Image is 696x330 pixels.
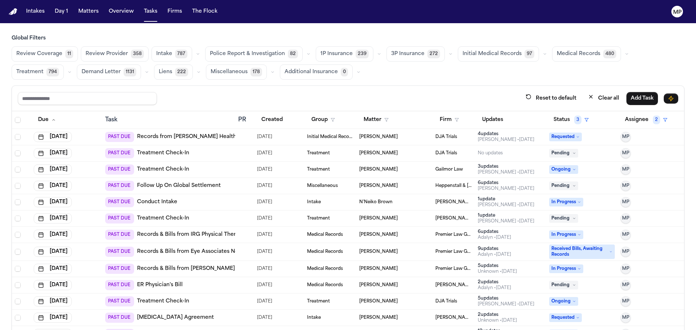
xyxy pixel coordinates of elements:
button: MP [621,164,631,175]
a: Records from [PERSON_NAME] Health - [STREET_ADDRESS][PERSON_NAME] [137,133,337,141]
span: MP [622,282,629,288]
button: Additional Insurance0 [280,64,353,80]
button: Intakes [23,5,47,18]
span: MP [622,199,629,205]
span: Select row [15,282,21,288]
span: 7/8/2025, 10:18:05 AM [257,313,272,323]
button: MP [621,213,631,224]
span: Tequana Colvin [359,282,398,288]
span: 2 [653,116,660,124]
span: Medical Records [307,266,343,272]
span: Medical Records [557,50,600,58]
button: [DATE] [34,213,72,224]
button: MP [621,132,631,142]
button: MP [621,148,631,158]
button: MP [621,181,631,191]
button: [DATE] [34,197,72,207]
div: Last updated by Michelle Pimienta at 8/18/2025, 3:18:37 PM [478,202,534,208]
button: Assignee2 [621,113,672,126]
span: Antoinette Galang [359,298,398,304]
span: Select row [15,232,21,238]
div: 4 update s [478,131,534,137]
button: MP [621,296,631,306]
a: Records & Bills from Eye Associates Northwest - Ophthalmologist [137,248,307,255]
span: Treatment [16,68,43,76]
span: MP [622,167,629,172]
span: Review Coverage [16,50,62,58]
button: Review Coverage11 [12,46,78,62]
button: Tasks [141,5,160,18]
button: MP [621,313,631,323]
span: Requested [549,133,582,141]
span: 5/8/2025, 4:51:30 PM [257,264,272,274]
span: PAST DUE [105,181,134,191]
span: MP [622,134,629,140]
button: Demand Letter1131 [77,64,141,80]
span: Medical Records [307,282,343,288]
span: Ongoing [549,297,578,306]
span: Select row [15,167,21,172]
div: 2 update s [478,279,511,285]
span: Initial Medical Records [307,134,353,140]
span: Morgan Serra [359,183,398,189]
a: Treatment Check-In [137,215,189,222]
span: DJA Trials [435,298,457,304]
button: MP [621,280,631,290]
span: Miscellaneous [211,68,248,76]
span: 5/8/2025, 2:55:06 PM [257,164,272,175]
span: PAST DUE [105,296,134,306]
button: [DATE] [34,247,72,257]
button: Group [307,113,339,126]
span: 1131 [124,68,136,76]
span: 5/8/2025, 4:51:30 PM [257,230,272,240]
div: 9 update s [478,246,511,252]
span: Select row [15,266,21,272]
span: MP [622,266,629,272]
button: Due [34,113,60,126]
button: [DATE] [34,148,72,158]
button: Miscellaneous178 [206,64,267,80]
a: Follow Up On Global Settlement [137,182,221,189]
button: 1P Insurance239 [316,46,373,62]
div: Last updated by Michelle Pimienta at 7/29/2025, 11:31:48 AM [478,137,534,143]
button: Matters [75,5,101,18]
span: 1P Insurance [320,50,353,58]
span: Select row [15,183,21,189]
a: [MEDICAL_DATA] Agreement [137,314,214,321]
button: Liens222 [154,64,193,80]
div: Last updated by Adalyn at 8/19/2025, 10:26:24 AM [478,235,511,241]
span: Select row [15,216,21,221]
div: Last updated by Michelle Pimienta at 8/18/2025, 2:05:38 PM [478,301,534,307]
span: Premier Law Group [435,232,472,238]
div: 2 update s [478,312,517,318]
button: Firms [165,5,185,18]
span: In Progress [549,264,583,273]
span: Sharon Jones [359,266,398,272]
span: 794 [46,68,59,76]
span: 5/30/2025, 11:30:19 AM [257,296,272,306]
button: Police Report & Investigation82 [205,46,303,62]
button: MP [621,197,631,207]
button: Clear all [584,92,623,105]
span: Gammill [435,315,472,321]
span: Sharon Jones [359,232,398,238]
button: MP [621,247,631,257]
span: Initial Medical Records [463,50,522,58]
span: 6/10/2025, 9:46:00 AM [257,181,272,191]
button: Overview [106,5,137,18]
span: PAST DUE [105,132,134,142]
span: Pending [549,149,578,158]
button: [DATE] [34,132,72,142]
span: In Progress [549,198,583,206]
div: 3 update s [478,164,534,170]
h3: Global Filters [12,35,684,42]
span: 480 [603,50,616,58]
div: 5 update s [478,296,534,301]
a: Records & Bills from [PERSON_NAME] Permanente - [PERSON_NAME] [137,265,318,272]
button: Immediate Task [664,93,678,104]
